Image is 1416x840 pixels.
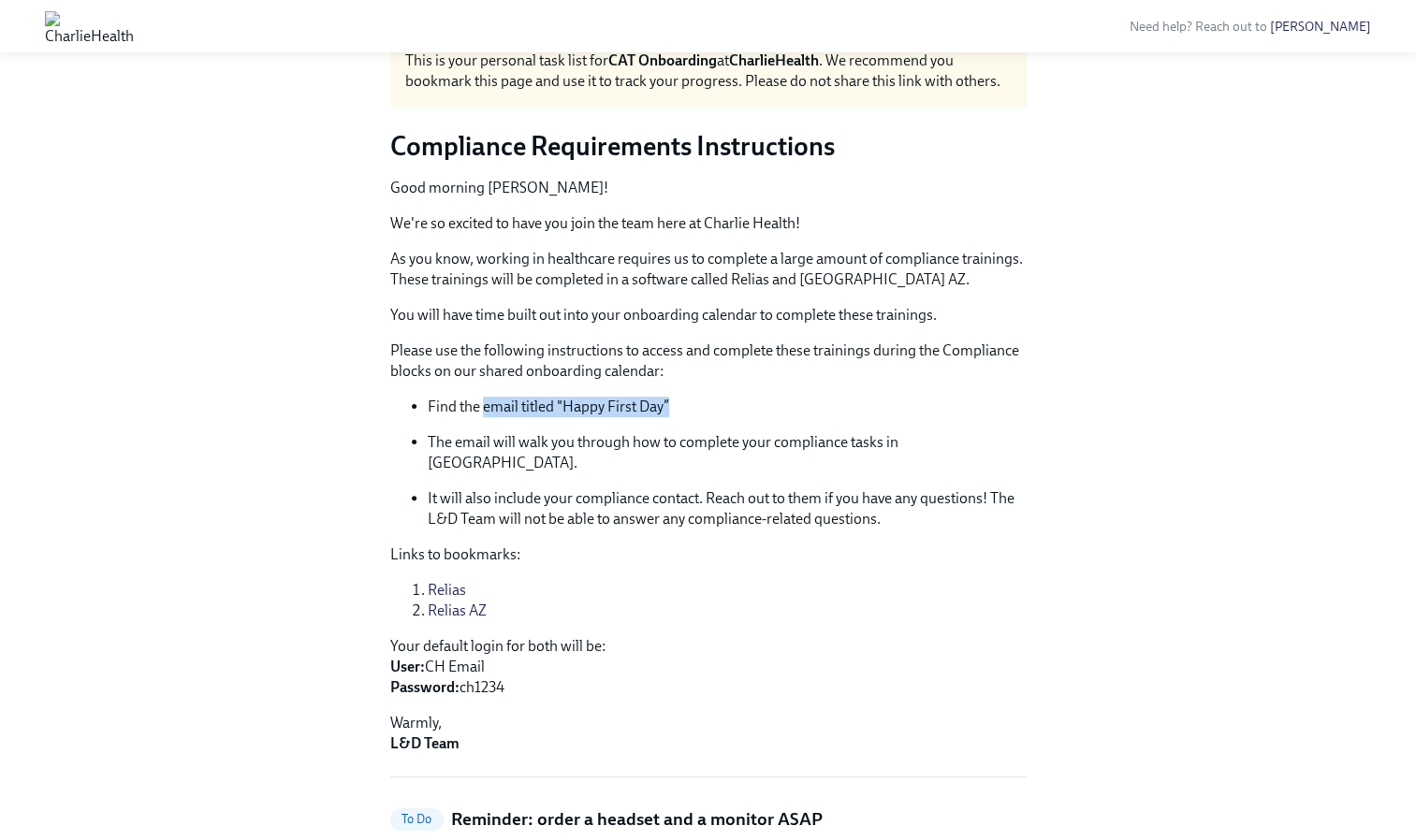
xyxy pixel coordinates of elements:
p: It will also include your compliance contact. Reach out to them if you have any questions! The L&... [428,488,1027,529]
h3: Compliance Requirements Instructions [390,129,1027,163]
a: [PERSON_NAME] [1270,19,1371,35]
a: Relias AZ [428,601,487,619]
p: Links to bookmarks: [390,544,1027,565]
p: Warmly, [390,713,1027,754]
strong: Password: [390,678,460,696]
p: You will have time built out into your onboarding calendar to complete these trainings. [390,305,1027,326]
div: This is your personal task list for at . We recommend you bookmark this page and use it to track ... [405,51,1012,92]
p: As you know, working in healthcare requires us to complete a large amount of compliance trainings... [390,249,1027,290]
img: CharlieHealth [45,11,134,41]
h5: Reminder: order a headset and a monitor ASAP [451,807,823,832]
p: Please use the following instructions to access and complete these trainings during the Complianc... [390,340,1027,382]
strong: User: [390,658,425,675]
span: To Do [390,812,444,826]
p: We're so excited to have you join the team here at Charlie Health! [390,213,1027,234]
strong: CAT Onboarding [608,51,717,69]
p: Your default login for both will be: CH Email ch1234 [390,636,1027,698]
a: Relias [428,581,466,599]
span: Need help? Reach out to [1130,19,1371,35]
p: Good morning [PERSON_NAME]! [390,178,1027,198]
p: Find the email titled "Happy First Day” [428,397,1027,417]
strong: L&D Team [390,734,460,752]
p: The email will walk you through how to complete your compliance tasks in [GEOGRAPHIC_DATA]. [428,432,1027,473]
strong: CharlieHealth [729,51,819,69]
